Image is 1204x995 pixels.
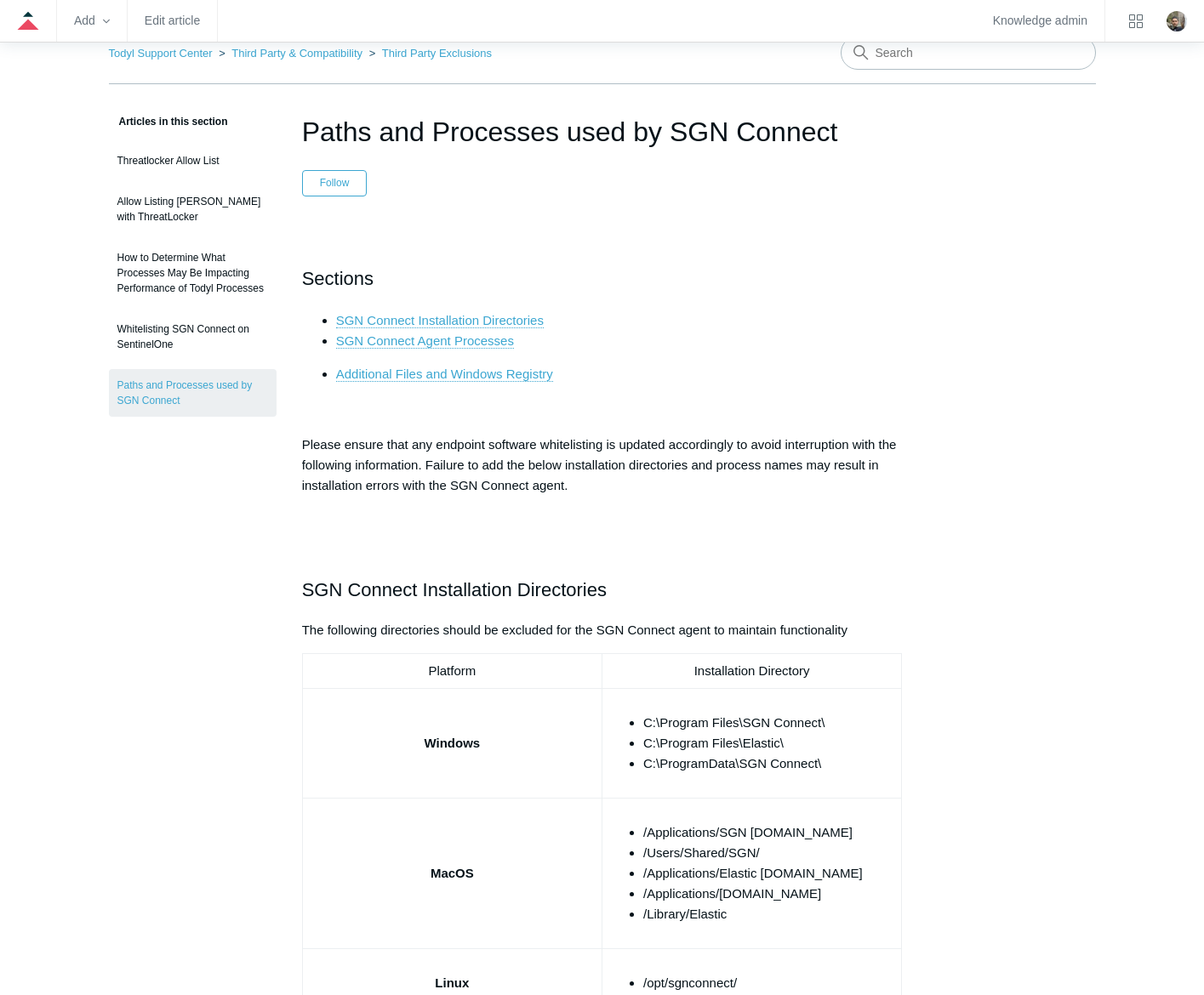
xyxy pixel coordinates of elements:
[109,313,277,361] a: Whitelisting SGN Connect on SentinelOne
[643,713,894,733] li: C:\Program Files\SGN Connect\
[302,264,903,293] h2: Sections
[302,623,847,637] span: The following directories should be excluded for the SGN Connect agent to maintain functionality
[366,47,492,60] li: Third Party Exclusions
[109,242,277,304] a: How to Determine What Processes May Be Impacting Performance of Todyl Processes
[215,47,366,60] li: Third Party & Compatibility
[993,16,1087,26] a: Knowledge admin
[435,975,469,990] strong: Linux
[643,822,894,843] li: /Applications/SGN [DOMAIN_NAME]
[643,904,894,924] li: /Library/Elastic
[643,863,894,884] li: /Applications/Elastic [DOMAIN_NAME]
[145,16,200,26] a: Edit article
[302,579,607,600] span: SGN Connect Installation Directories
[424,736,480,750] strong: Windows
[382,47,492,60] a: Third Party Exclusions
[109,145,277,177] a: Threatlocker Allow List
[302,111,903,152] h1: Paths and Processes used by SGN Connect
[643,884,894,904] li: /Applications/[DOMAIN_NAME]
[643,843,894,863] li: /Users/Shared/SGN/
[109,116,228,128] span: Articles in this section
[109,47,213,60] a: Todyl Support Center
[109,185,277,233] a: Allow Listing [PERSON_NAME] with ThreatLocker
[336,333,514,348] span: SGN Connect Agent Processes
[431,866,474,880] strong: MacOS
[74,16,110,26] zd-hc-trigger: Add
[602,654,901,689] td: Installation Directory
[302,437,897,492] span: Please ensure that any endpoint software whitelisting is updated accordingly to avoid interruptio...
[231,47,362,60] a: Third Party & Compatibility
[109,369,277,417] a: Paths and Processes used by SGN Connect
[302,654,602,689] td: Platform
[841,36,1096,70] input: Search
[1167,11,1187,31] img: user avatar
[336,367,553,382] a: Additional Files and Windows Registry
[336,333,514,349] a: SGN Connect Agent Processes
[109,47,216,60] li: Todyl Support Center
[302,170,368,196] button: Follow Article
[643,973,894,993] li: /opt/sgnconnect/
[643,753,894,774] li: C:\ProgramData\SGN Connect\
[643,733,894,753] li: C:\Program Files\Elastic\
[1167,11,1187,31] zd-hc-trigger: Click your profile icon to open the profile menu
[336,313,544,328] a: SGN Connect Installation Directories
